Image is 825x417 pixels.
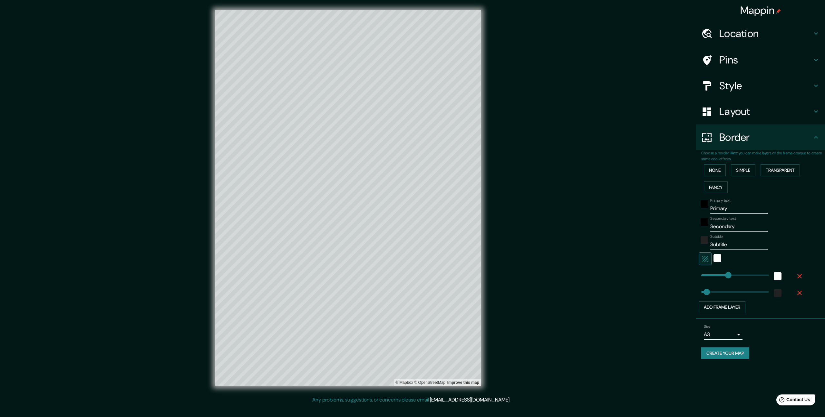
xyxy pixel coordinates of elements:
a: Mapbox [395,380,413,385]
h4: Layout [719,105,812,118]
label: Secondary text [710,216,736,221]
h4: Style [719,79,812,92]
div: Layout [696,99,825,124]
div: A3 [704,329,742,340]
button: white [774,272,781,280]
button: Add frame layer [699,301,745,313]
h4: Pins [719,53,812,66]
button: Fancy [704,181,728,193]
label: Subtitle [710,234,723,239]
button: Create your map [701,347,749,359]
div: . [510,396,511,404]
div: Pins [696,47,825,73]
h4: Border [719,131,812,144]
div: Border [696,124,825,150]
div: Style [696,73,825,99]
button: None [704,164,726,176]
button: Transparent [761,164,800,176]
button: Simple [731,164,755,176]
a: OpenStreetMap [414,380,445,385]
p: Any problems, suggestions, or concerns please email . [312,396,510,404]
button: black [701,218,708,226]
b: Hint [730,150,737,156]
button: color-222222 [701,236,708,244]
label: Size [704,324,711,329]
div: . [511,396,513,404]
button: color-222222 [774,289,781,297]
a: [EMAIL_ADDRESS][DOMAIN_NAME] [430,396,510,403]
h4: Location [719,27,812,40]
div: Location [696,21,825,46]
h4: Mappin [740,4,781,17]
button: black [701,200,708,208]
p: Choose a border. : you can make layers of the frame opaque to create some cool effects. [701,150,825,162]
button: white [713,254,721,262]
a: Map feedback [447,380,479,385]
img: pin-icon.png [776,9,781,14]
label: Primary text [710,198,730,203]
iframe: Help widget launcher [768,392,818,410]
